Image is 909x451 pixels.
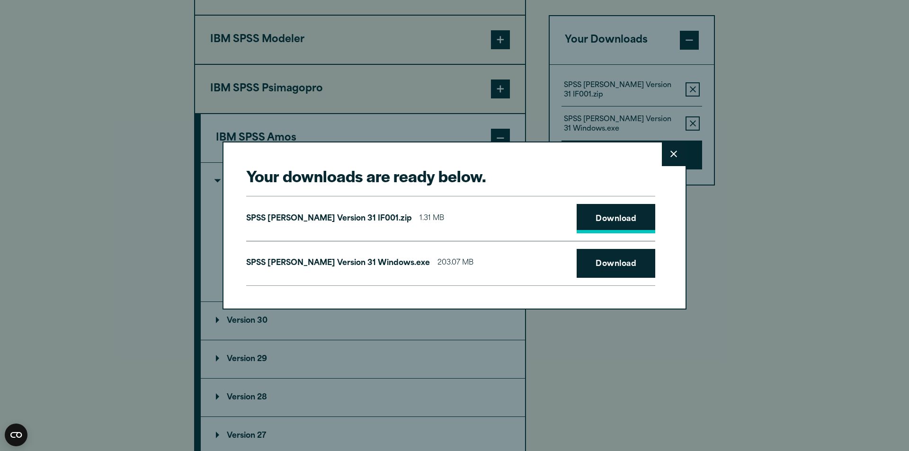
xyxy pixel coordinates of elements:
button: Open CMP widget [5,424,27,446]
h2: Your downloads are ready below. [246,165,655,186]
a: Download [577,249,655,278]
span: 1.31 MB [419,212,444,226]
p: SPSS [PERSON_NAME] Version 31 IF001.zip [246,212,412,226]
span: 203.07 MB [437,256,473,270]
a: Download [577,204,655,233]
p: SPSS [PERSON_NAME] Version 31 Windows.exe [246,256,430,270]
